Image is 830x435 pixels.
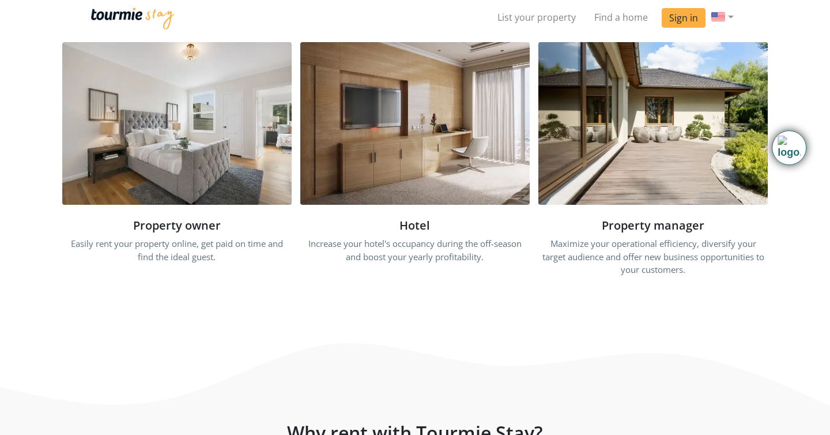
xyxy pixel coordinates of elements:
[300,42,530,205] img: Hotel
[538,42,768,205] img: Property manager
[62,42,292,205] img: Property owner
[538,219,768,232] h5: Property manager
[538,237,768,276] p: Maximize your operational efficiency, diversify your target audience and offer new business oppor...
[778,136,801,160] img: Timeline extension
[488,6,585,29] a: List your property
[62,237,292,263] p: Easily rent your property online, get paid on time and find the ideal guest.
[300,237,530,263] p: Increase your hotel's occupancy during the off-season and boost your yearly profitability.
[62,219,292,232] h5: Property owner
[91,7,175,29] img: Tourmie Stay logo blue
[585,6,657,29] a: Find a home
[300,219,530,232] h5: Hotel
[662,8,705,28] a: Sign in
